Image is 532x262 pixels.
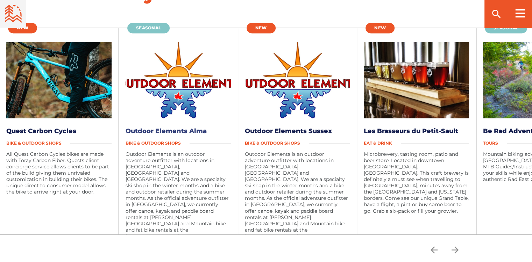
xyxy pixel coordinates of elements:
p: Outdoor Elements is an outdoor adventure outfitter with locations in [GEOGRAPHIC_DATA], [GEOGRAPH... [245,151,350,239]
a: Les Brasseurs du Petit-Sault [364,127,458,135]
span: Seasonal [136,25,161,30]
span: New [255,25,267,30]
p: All Quest Carbon Cycles bikes are made with Toray Carbon Fiber. Quests client concierge service a... [6,151,112,195]
ion-icon: arrow back [429,245,439,255]
span: Bike & Outdoor Shops [6,140,70,146]
a: New [247,23,276,33]
span: Bike & Outdoor Shops [126,140,190,146]
a: Quest Carbon Cycles [6,127,76,135]
a: New [8,23,37,33]
span: New [374,25,386,30]
a: New [366,23,395,33]
span: Eat & Drink [364,140,401,146]
ion-icon: arrow forward [450,245,460,255]
span: New [17,25,28,30]
p: Outdoor Elements is an outdoor adventure outfitter with locations in [GEOGRAPHIC_DATA], [GEOGRAPH... [126,151,231,239]
a: Seasonal [127,23,170,33]
ion-icon: search [491,8,502,20]
span: Tours [483,140,507,146]
a: Outdoor Elements Alma [126,127,207,135]
span: Bike & Outdoor Shops [245,140,309,146]
a: Outdoor Elements Sussex [245,127,332,135]
p: Microbrewery, tasting room, patio and beer store. Located in downtown [GEOGRAPHIC_DATA], [GEOGRAP... [364,151,469,214]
